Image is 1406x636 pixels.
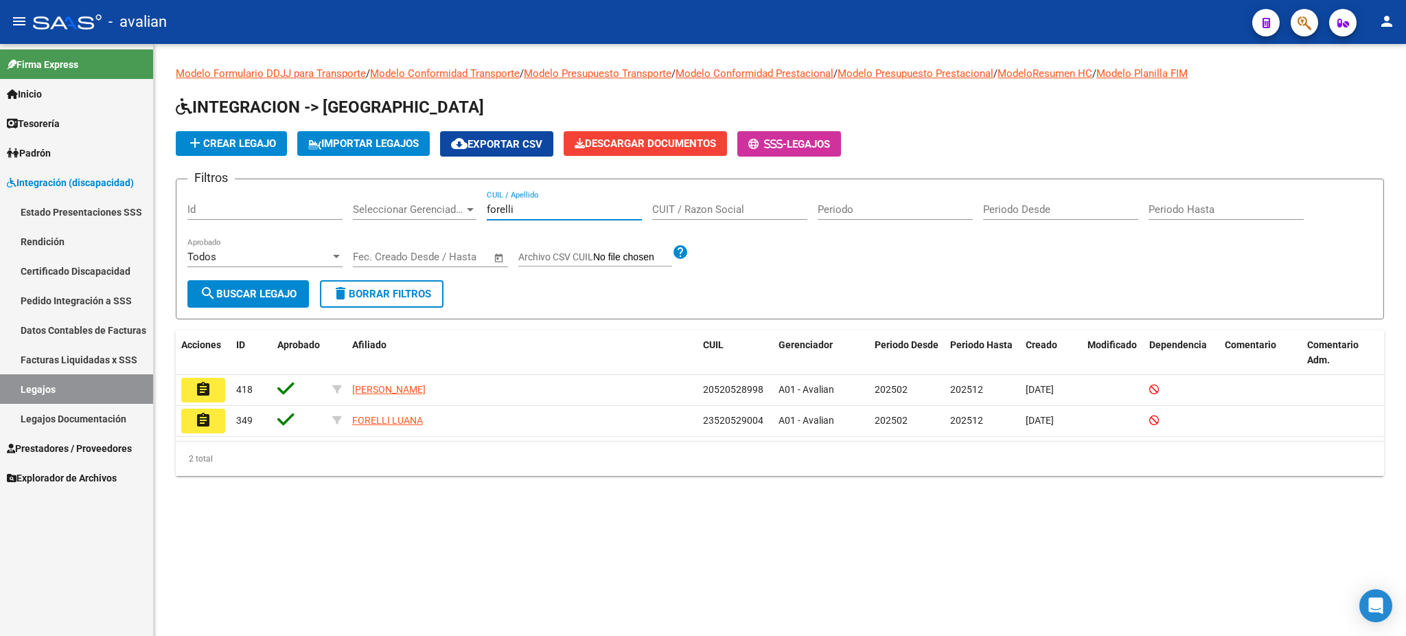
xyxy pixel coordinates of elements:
[297,131,430,156] button: IMPORTAR LEGAJOS
[176,442,1384,476] div: 2 total
[1026,339,1057,350] span: Creado
[176,67,366,80] a: Modelo Formulario DDJJ para Transporte
[945,330,1020,376] datatable-header-cell: Periodo Hasta
[1087,339,1137,350] span: Modificado
[277,339,320,350] span: Aprobado
[1149,339,1207,350] span: Dependencia
[779,339,833,350] span: Gerenciador
[195,381,211,398] mat-icon: assignment
[370,67,520,80] a: Modelo Conformidad Transporte
[176,98,484,117] span: INTEGRACION -> [GEOGRAPHIC_DATA]
[187,135,203,151] mat-icon: add
[11,13,27,30] mat-icon: menu
[7,175,134,190] span: Integración (discapacidad)
[672,244,689,260] mat-icon: help
[1219,330,1302,376] datatable-header-cell: Comentario
[187,168,235,188] h3: Filtros
[950,339,1013,350] span: Periodo Hasta
[176,131,287,156] button: Crear Legajo
[352,339,387,350] span: Afiliado
[492,250,507,266] button: Open calendar
[773,330,869,376] datatable-header-cell: Gerenciador
[748,138,787,150] span: -
[236,415,253,426] span: 349
[421,251,487,263] input: Fecha fin
[1307,339,1359,366] span: Comentario Adm.
[352,415,423,426] span: FORELLI LUANA
[564,131,727,156] button: Descargar Documentos
[869,330,945,376] datatable-header-cell: Periodo Desde
[7,441,132,456] span: Prestadores / Proveedores
[176,330,231,376] datatable-header-cell: Acciones
[998,67,1092,80] a: ModeloResumen HC
[703,415,763,426] span: 23520529004
[347,330,698,376] datatable-header-cell: Afiliado
[1096,67,1188,80] a: Modelo Planilla FIM
[875,415,908,426] span: 202502
[1225,339,1276,350] span: Comentario
[187,280,309,308] button: Buscar Legajo
[1144,330,1219,376] datatable-header-cell: Dependencia
[236,384,253,395] span: 418
[7,146,51,161] span: Padrón
[1379,13,1395,30] mat-icon: person
[703,339,724,350] span: CUIL
[7,116,60,131] span: Tesorería
[875,384,908,395] span: 202502
[7,87,42,102] span: Inicio
[703,384,763,395] span: 20520528998
[231,330,272,376] datatable-header-cell: ID
[353,203,464,216] span: Seleccionar Gerenciador
[236,339,245,350] span: ID
[440,131,553,157] button: Exportar CSV
[451,138,542,150] span: Exportar CSV
[838,67,993,80] a: Modelo Presupuesto Prestacional
[524,67,671,80] a: Modelo Presupuesto Transporte
[1082,330,1144,376] datatable-header-cell: Modificado
[7,470,117,486] span: Explorador de Archivos
[332,285,349,302] mat-icon: delete
[1026,384,1054,395] span: [DATE]
[1026,415,1054,426] span: [DATE]
[787,138,830,150] span: Legajos
[7,57,78,72] span: Firma Express
[353,251,408,263] input: Fecha inicio
[737,131,841,157] button: -Legajos
[108,7,167,37] span: - avalian
[950,415,983,426] span: 202512
[451,135,468,152] mat-icon: cloud_download
[779,384,834,395] span: A01 - Avalian
[176,66,1384,476] div: / / / / / /
[1302,330,1384,376] datatable-header-cell: Comentario Adm.
[332,288,431,300] span: Borrar Filtros
[200,285,216,302] mat-icon: search
[575,137,716,150] span: Descargar Documentos
[308,137,419,150] span: IMPORTAR LEGAJOS
[195,412,211,429] mat-icon: assignment
[518,251,593,262] span: Archivo CSV CUIL
[676,67,833,80] a: Modelo Conformidad Prestacional
[1020,330,1082,376] datatable-header-cell: Creado
[187,137,276,150] span: Crear Legajo
[1359,589,1392,622] div: Open Intercom Messenger
[187,251,216,263] span: Todos
[352,384,426,395] span: [PERSON_NAME]
[950,384,983,395] span: 202512
[320,280,443,308] button: Borrar Filtros
[200,288,297,300] span: Buscar Legajo
[698,330,773,376] datatable-header-cell: CUIL
[593,251,672,264] input: Archivo CSV CUIL
[875,339,938,350] span: Periodo Desde
[272,330,327,376] datatable-header-cell: Aprobado
[779,415,834,426] span: A01 - Avalian
[181,339,221,350] span: Acciones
